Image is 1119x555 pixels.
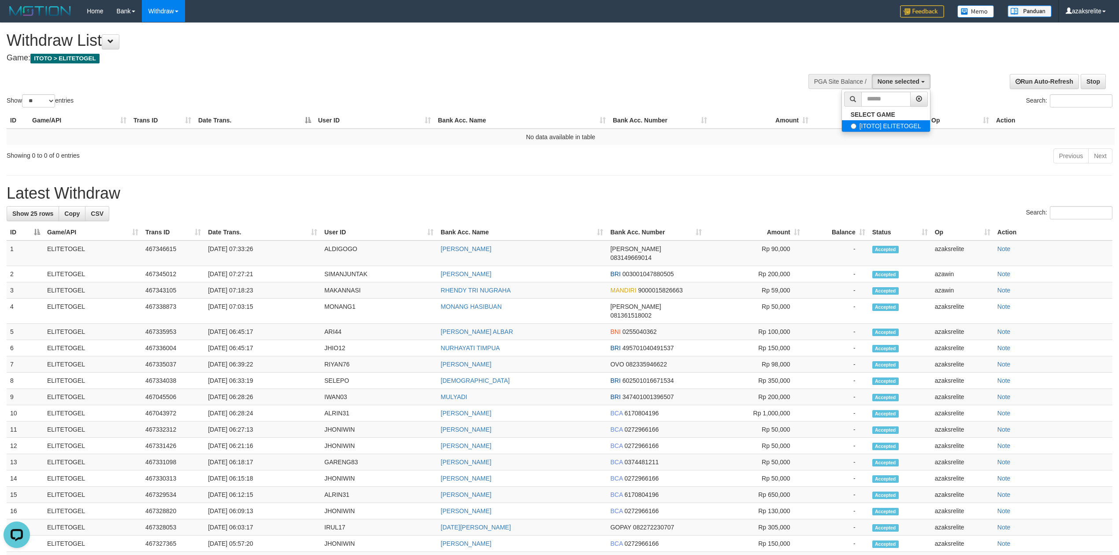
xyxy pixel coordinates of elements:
[872,492,899,499] span: Accepted
[842,109,930,120] a: SELECT GAME
[441,287,511,294] a: RHENDY TRI NUGRAHA
[808,74,872,89] div: PGA Site Balance /
[610,377,620,384] span: BRI
[997,507,1011,514] a: Note
[872,508,899,515] span: Accepted
[441,270,491,277] a: [PERSON_NAME]
[12,210,53,217] span: Show 25 rows
[441,245,491,252] a: [PERSON_NAME]
[44,470,142,487] td: ELITETOGEL
[321,422,437,438] td: JHONIWIN
[872,303,899,311] span: Accepted
[705,422,804,438] td: Rp 50,000
[1053,148,1089,163] a: Previous
[931,519,994,536] td: azaksrelite
[441,377,510,384] a: [DEMOGRAPHIC_DATA]
[624,442,659,449] span: Copy 0272966166 to clipboard
[142,405,204,422] td: 467043972
[872,271,899,278] span: Accepted
[204,282,321,299] td: [DATE] 07:18:23
[997,303,1011,310] a: Note
[997,328,1011,335] a: Note
[610,524,631,531] span: GOPAY
[851,123,856,129] input: [ITOTO] ELITETOGEL
[44,340,142,356] td: ELITETOGEL
[705,299,804,324] td: Rp 50,000
[204,373,321,389] td: [DATE] 06:33:19
[441,507,491,514] a: [PERSON_NAME]
[7,356,44,373] td: 7
[610,245,661,252] span: [PERSON_NAME]
[610,344,620,351] span: BRI
[931,299,994,324] td: azaksrelite
[204,487,321,503] td: [DATE] 06:12:15
[705,324,804,340] td: Rp 100,000
[142,266,204,282] td: 467345012
[441,328,513,335] a: [PERSON_NAME] ALBAR
[804,405,869,422] td: -
[804,373,869,389] td: -
[872,74,930,89] button: None selected
[7,129,1115,145] td: No data available in table
[610,328,620,335] span: BNI
[204,340,321,356] td: [DATE] 06:45:17
[434,112,609,129] th: Bank Acc. Name: activate to sort column ascending
[195,112,315,129] th: Date Trans.: activate to sort column descending
[997,287,1011,294] a: Note
[44,356,142,373] td: ELITETOGEL
[4,4,30,30] button: Open LiveChat chat widget
[997,344,1011,351] a: Note
[931,438,994,454] td: azaksrelite
[321,470,437,487] td: JHONIWIN
[142,299,204,324] td: 467338873
[705,266,804,282] td: Rp 200,000
[85,206,109,221] a: CSV
[610,475,622,482] span: BCA
[997,393,1011,400] a: Note
[804,503,869,519] td: -
[997,459,1011,466] a: Note
[7,454,44,470] td: 13
[872,377,899,385] span: Accepted
[804,438,869,454] td: -
[441,459,491,466] a: [PERSON_NAME]
[7,373,44,389] td: 8
[624,540,659,547] span: Copy 0272966166 to clipboard
[142,519,204,536] td: 467328053
[705,519,804,536] td: Rp 305,000
[997,245,1011,252] a: Note
[204,405,321,422] td: [DATE] 06:28:24
[7,389,44,405] td: 9
[878,78,919,85] span: None selected
[7,487,44,503] td: 15
[804,389,869,405] td: -
[705,373,804,389] td: Rp 350,000
[872,246,899,253] span: Accepted
[610,410,622,417] span: BCA
[633,524,674,531] span: Copy 082272230707 to clipboard
[622,393,674,400] span: Copy 347401001396507 to clipboard
[622,377,674,384] span: Copy 602501016671534 to clipboard
[851,111,895,118] b: SELECT GAME
[931,240,994,266] td: azaksrelite
[204,454,321,470] td: [DATE] 06:18:17
[872,475,899,483] span: Accepted
[622,344,674,351] span: Copy 495701040491537 to clipboard
[804,299,869,324] td: -
[931,422,994,438] td: azaksrelite
[7,240,44,266] td: 1
[957,5,994,18] img: Button%20Memo.svg
[804,470,869,487] td: -
[705,389,804,405] td: Rp 200,000
[7,32,737,49] h1: Withdraw List
[872,443,899,450] span: Accepted
[7,206,59,221] a: Show 25 rows
[997,475,1011,482] a: Note
[1050,94,1112,107] input: Search:
[204,224,321,240] th: Date Trans.: activate to sort column ascending
[441,524,511,531] a: [DATE][PERSON_NAME]
[44,536,142,552] td: ELITETOGEL
[321,405,437,422] td: ALRIN31
[441,540,491,547] a: [PERSON_NAME]
[872,361,899,369] span: Accepted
